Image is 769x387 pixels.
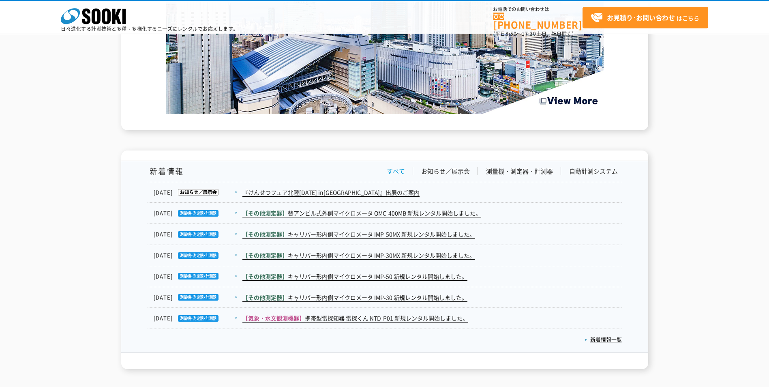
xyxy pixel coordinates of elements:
[166,105,604,113] a: Create the Future
[242,293,288,301] span: 【その他測定器】
[242,314,305,322] span: 【気象・水文観測機器】
[242,272,288,280] span: 【その他測定器】
[583,7,708,28] a: お見積り･お問い合わせはこちら
[154,230,242,239] dt: [DATE]
[506,30,517,37] span: 8:50
[242,209,288,217] span: 【その他測定器】
[61,26,238,31] p: 日々進化する計測技術と多種・多様化するニーズにレンタルでお応えします。
[486,167,553,176] a: 測量機・測定器・計測器
[154,314,242,322] dt: [DATE]
[493,13,583,29] a: [PHONE_NUMBER]
[242,293,467,302] a: 【その他測定器】キャリパー形内側マイクロメータ IMP-30 新規レンタル開始しました。
[242,230,288,238] span: 【その他測定器】
[154,209,242,217] dt: [DATE]
[242,251,475,260] a: 【その他測定器】キャリパー形内側マイクロメータ IMP-30MX 新規レンタル開始しました。
[154,272,242,281] dt: [DATE]
[591,12,699,24] span: はこちら
[173,294,218,301] img: 測量機・測定器・計測器
[148,167,184,176] h1: 新着情報
[522,30,536,37] span: 17:30
[242,230,475,239] a: 【その他測定器】キャリパー形内側マイクロメータ IMP-50MX 新規レンタル開始しました。
[173,273,218,279] img: 測量機・測定器・計測器
[585,335,622,343] a: 新着情報一覧
[242,251,288,259] span: 【その他測定器】
[387,167,405,176] a: すべて
[242,209,481,217] a: 【その他測定器】替アンビル式外側マイクロメータ OMC-400MB 新規レンタル開始しました。
[493,7,583,12] span: お電話でのお問い合わせは
[173,315,218,322] img: 測量機・測定器・計測器
[154,293,242,302] dt: [DATE]
[242,314,468,322] a: 【気象・水文観測機器】携帯型雷探知器 雷探くん NTD-P01 新規レンタル開始しました。
[154,251,242,260] dt: [DATE]
[607,13,675,22] strong: お見積り･お問い合わせ
[421,167,470,176] a: お知らせ／展示会
[569,167,618,176] a: 自動計測システム
[154,188,242,197] dt: [DATE]
[173,189,218,196] img: お知らせ／展示会
[173,231,218,238] img: 測量機・測定器・計測器
[493,30,574,37] span: (平日 ～ 土日、祝日除く)
[173,210,218,217] img: 測量機・測定器・計測器
[173,252,218,259] img: 測量機・測定器・計測器
[242,272,467,281] a: 【その他測定器】キャリパー形内側マイクロメータ IMP-50 新規レンタル開始しました。
[242,188,420,197] a: 『けんせつフェア北陸[DATE] in[GEOGRAPHIC_DATA]』出展のご案内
